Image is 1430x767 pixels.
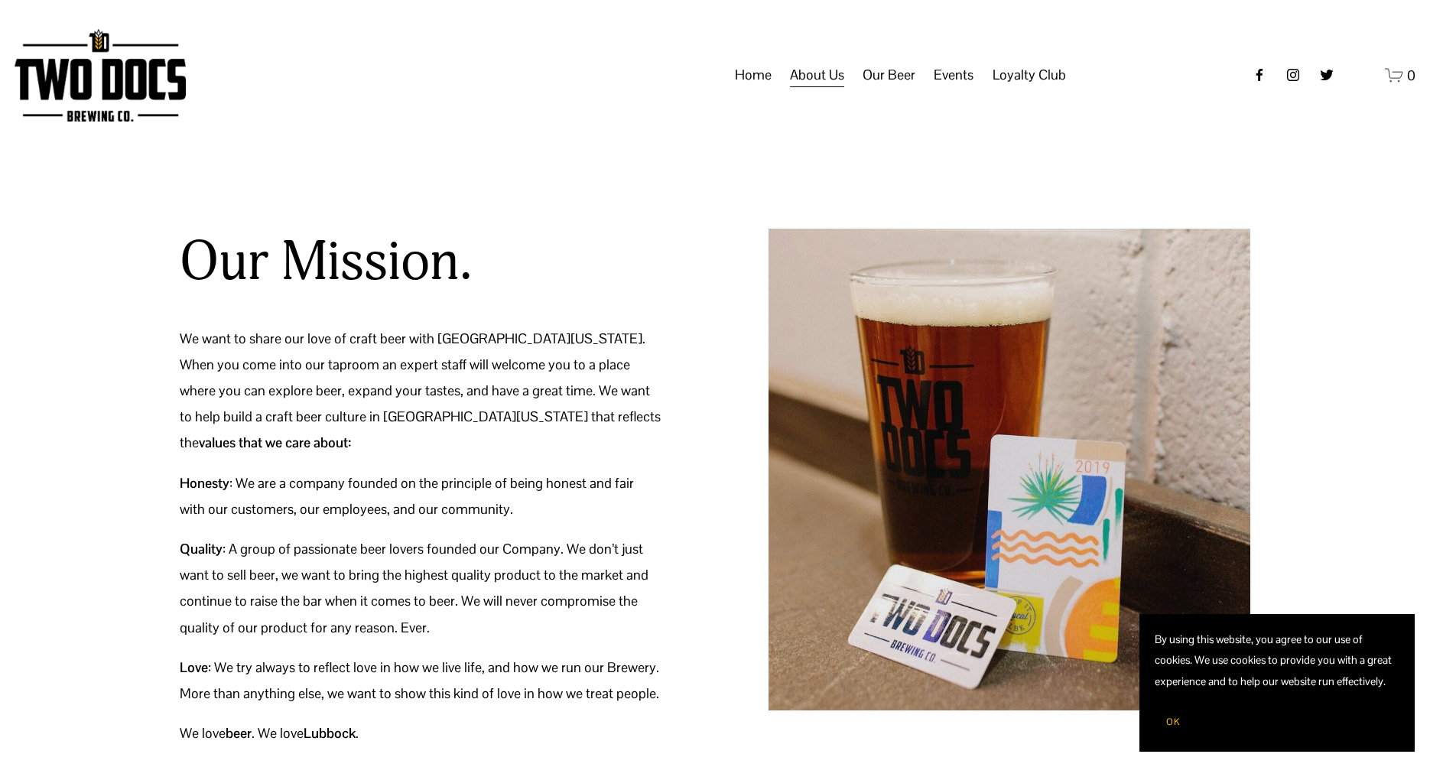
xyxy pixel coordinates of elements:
[15,29,186,122] img: Two Docs Brewing Co.
[735,60,772,89] a: Home
[180,536,661,641] p: : A group of passionate beer lovers founded our Company. We don’t just want to sell beer, we want...
[1252,67,1267,83] a: Facebook
[1139,614,1415,752] section: Cookie banner
[1385,66,1416,85] a: 0 items in cart
[180,658,208,676] strong: Love
[790,60,844,89] a: folder dropdown
[180,326,661,457] p: We want to share our love of craft beer with [GEOGRAPHIC_DATA][US_STATE]. When you come into our ...
[226,724,252,742] strong: beer
[1285,67,1301,83] a: instagram-unauth
[199,434,351,451] strong: values that we care about:
[180,470,661,522] p: : We are a company founded on the principle of being honest and fair with our customers, our empl...
[863,62,915,88] span: Our Beer
[304,724,356,742] strong: Lubbock
[993,60,1066,89] a: folder dropdown
[934,62,973,88] span: Events
[180,720,661,746] p: We love . We love .
[993,62,1066,88] span: Loyalty Club
[180,474,229,492] strong: Honesty
[180,540,223,557] strong: Quality
[1155,629,1399,692] p: By using this website, you agree to our use of cookies. We use cookies to provide you with a grea...
[863,60,915,89] a: folder dropdown
[934,60,973,89] a: folder dropdown
[180,655,661,707] p: : We try always to reflect love in how we live life, and how we run our Brewery. More than anythi...
[1407,67,1415,84] span: 0
[1319,67,1334,83] a: twitter-unauth
[1166,716,1180,728] span: OK
[180,228,472,296] h2: Our Mission.
[790,62,844,88] span: About Us
[1155,707,1191,736] button: OK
